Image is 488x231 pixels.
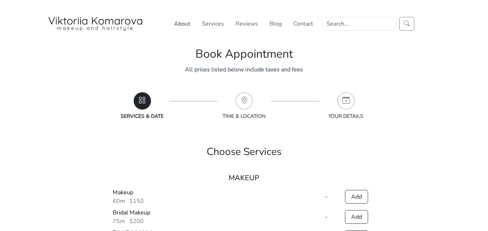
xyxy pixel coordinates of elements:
[290,17,316,31] a: Contact
[322,17,396,31] input: Search
[345,210,368,224] button: Add
[345,190,368,204] button: Add
[113,174,376,182] h5: Makeup
[113,217,144,225] span: 75m $200
[111,187,257,207] td: Makeup
[111,47,377,75] h1: Book Appointment
[121,112,164,120] small: SERVICES & DATE
[233,17,261,31] a: Reviews
[171,17,193,31] a: About
[111,207,257,227] td: Bridal Makeup
[223,112,265,120] small: TIME & LOCATION
[113,197,144,205] span: 60m $150
[47,17,144,31] img: San Diego Makeup Artist Viktoriia Komarova
[185,66,303,74] small: All prices listed below include taxes and fees
[111,129,377,158] h1: Choose Services
[199,17,227,31] a: Services
[316,207,336,227] td: -
[267,17,285,31] a: Blog
[328,112,363,120] small: YOUR DETAILS
[316,187,336,207] td: -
